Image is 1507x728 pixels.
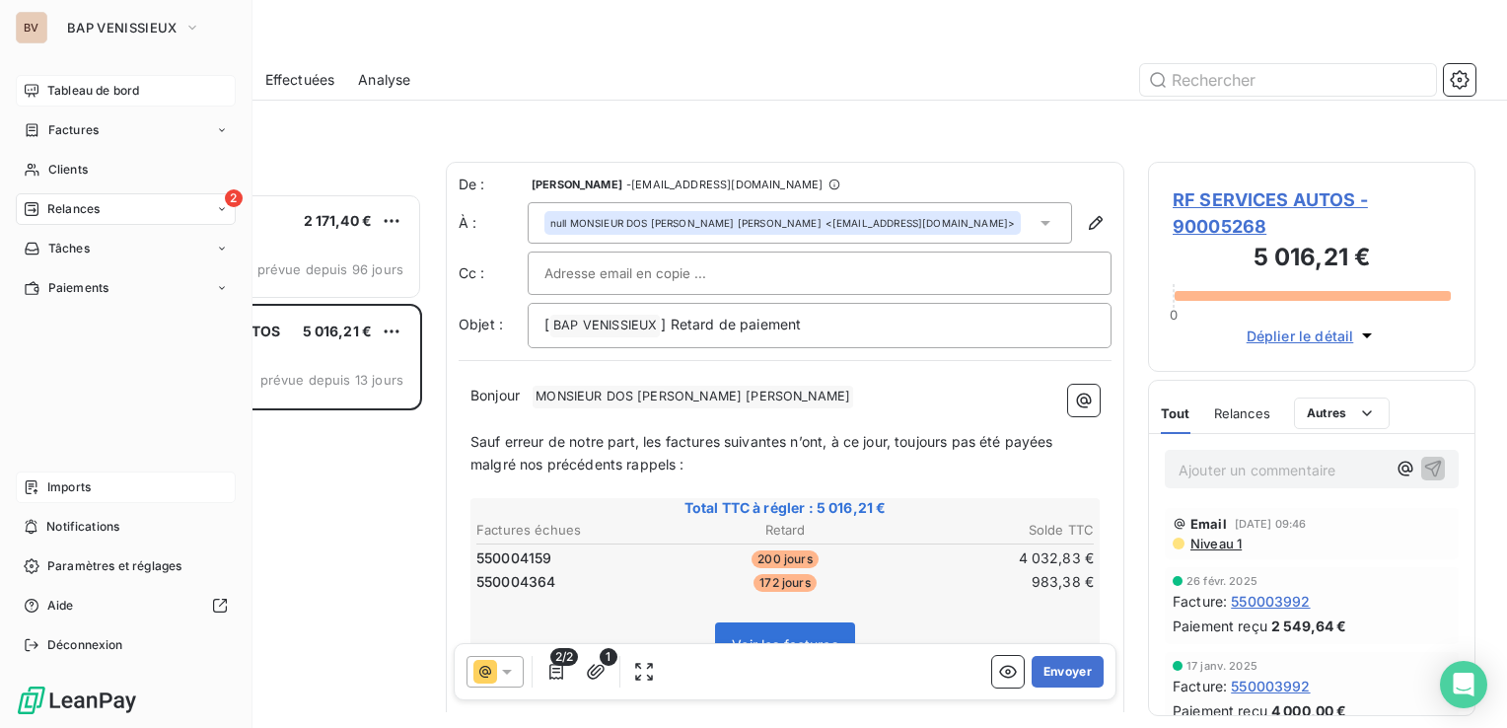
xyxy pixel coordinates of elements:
span: 550003992 [1231,676,1310,696]
th: Factures échues [475,520,681,541]
span: 2 549,64 € [1271,616,1347,636]
span: Aide [47,597,74,615]
th: Solde TTC [890,520,1095,541]
div: grid [95,193,422,728]
span: Notifications [46,518,119,536]
span: 1 [600,648,617,666]
a: 2Relances [16,193,236,225]
span: Clients [48,161,88,179]
span: 172 jours [753,574,816,592]
a: Clients [16,154,236,185]
button: Envoyer [1032,656,1104,688]
span: Total TTC à régler : 5 016,21 € [473,498,1097,518]
span: [DATE] 09:46 [1235,518,1307,530]
input: Adresse email en copie ... [544,258,756,288]
span: Objet : [459,316,503,332]
a: Factures [16,114,236,146]
span: 550004364 [476,572,555,592]
span: 26 févr. 2025 [1186,575,1257,587]
span: [ [544,316,549,332]
span: [PERSON_NAME] [532,179,622,190]
span: Déconnexion [47,636,123,654]
span: Voir les factures [732,636,838,653]
span: Relances [1214,405,1270,421]
td: 4 032,83 € [890,547,1095,569]
span: 2/2 [550,648,578,666]
span: - [EMAIL_ADDRESS][DOMAIN_NAME] [626,179,823,190]
span: Sauf erreur de notre part, les factures suivantes n’ont, à ce jour, toujours pas été payées malgr... [470,433,1057,473]
button: Autres [1294,398,1390,429]
span: 5 016,21 € [303,323,373,339]
input: Rechercher [1140,64,1436,96]
span: 200 jours [752,550,818,568]
span: 2 171,40 € [304,212,373,229]
h3: 5 016,21 € [1173,240,1451,279]
span: 550004159 [476,548,551,568]
span: Déplier le détail [1247,326,1354,346]
a: Tâches [16,233,236,264]
span: 2 [225,189,243,207]
label: Cc : [459,263,528,283]
th: Retard [682,520,888,541]
span: Niveau 1 [1188,536,1242,551]
span: Tâches [48,240,90,257]
span: MONSIEUR DOS [PERSON_NAME] [PERSON_NAME] [533,386,853,408]
a: Paramètres et réglages [16,550,236,582]
span: prévue depuis 13 jours [260,372,403,388]
span: Imports [47,478,91,496]
span: Facture : [1173,676,1227,696]
span: 0 [1170,307,1178,323]
span: De : [459,175,528,194]
span: Tout [1161,405,1190,421]
button: Déplier le détail [1241,325,1384,347]
span: Relances [47,200,100,218]
span: Analyse [358,70,410,90]
span: Email [1190,516,1227,532]
span: Paiement reçu [1173,616,1267,636]
a: Imports [16,472,236,503]
span: Paramètres et réglages [47,557,181,575]
div: Open Intercom Messenger [1440,661,1487,708]
span: RF SERVICES AUTOS - 90005268 [1173,186,1451,240]
span: 4 000,00 € [1271,700,1347,721]
span: BAP VENISSIEUX [67,20,177,36]
span: Paiement reçu [1173,700,1267,721]
a: Tableau de bord [16,75,236,107]
span: null MONSIEUR DOS [PERSON_NAME] [PERSON_NAME] [550,216,822,230]
div: <[EMAIL_ADDRESS][DOMAIN_NAME]> [550,216,1015,230]
span: Effectuées [265,70,335,90]
td: 983,38 € [890,571,1095,593]
span: Factures [48,121,99,139]
span: Bonjour [470,387,520,403]
span: Paiements [48,279,108,297]
label: À : [459,213,528,233]
span: prévue depuis 96 jours [257,261,403,277]
span: 550003992 [1231,591,1310,612]
a: Aide [16,590,236,621]
a: Paiements [16,272,236,304]
span: Tableau de bord [47,82,139,100]
img: Logo LeanPay [16,685,138,716]
div: BV [16,12,47,43]
span: 17 janv. 2025 [1186,660,1257,672]
span: ] Retard de paiement [661,316,801,332]
span: Facture : [1173,591,1227,612]
span: BAP VENISSIEUX [550,315,660,337]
